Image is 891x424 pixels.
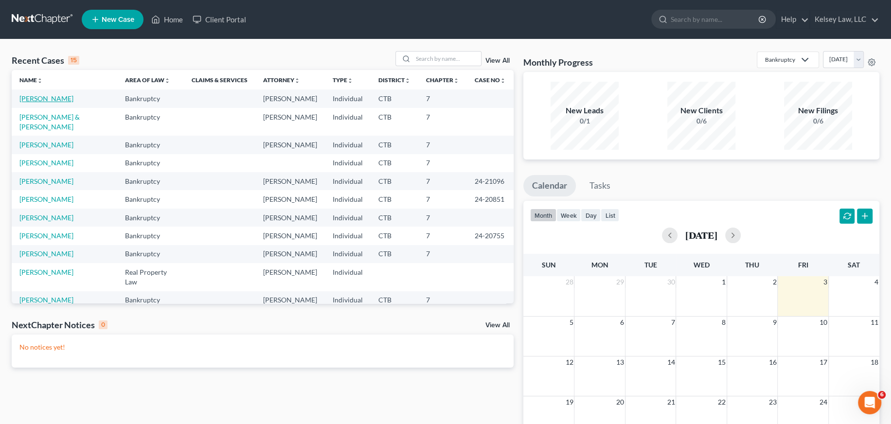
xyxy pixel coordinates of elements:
td: Bankruptcy [117,245,184,263]
i: unfold_more [500,78,506,84]
td: [PERSON_NAME] [255,108,325,136]
td: 7 [418,89,467,107]
td: 7 [418,245,467,263]
td: Bankruptcy [117,154,184,172]
a: [PERSON_NAME] [19,141,73,149]
div: 15 [68,56,79,65]
span: 15 [717,356,727,368]
td: 7 [418,227,467,245]
span: 4 [873,276,879,288]
div: NextChapter Notices [12,319,107,331]
td: 24-20851 [467,190,514,208]
a: Attorneyunfold_more [263,76,300,84]
td: [PERSON_NAME] [255,190,325,208]
td: Bankruptcy [117,136,184,154]
td: 24-20755 [467,227,514,245]
p: No notices yet! [19,342,506,352]
td: CTB [371,227,418,245]
span: Mon [591,261,608,269]
a: [PERSON_NAME] [19,231,73,240]
button: month [530,209,556,222]
td: CTB [371,245,418,263]
h3: Monthly Progress [523,56,592,68]
span: 23 [767,396,777,408]
span: 3 [822,276,828,288]
span: 7 [670,317,676,328]
a: [PERSON_NAME] [19,268,73,276]
th: Claims & Services [184,70,255,89]
div: 0/6 [784,116,852,126]
span: Thu [745,261,759,269]
span: 20 [615,396,625,408]
a: Client Portal [188,11,251,28]
td: 7 [418,172,467,190]
i: unfold_more [347,78,353,84]
td: Individual [325,154,371,172]
i: unfold_more [37,78,43,84]
a: [PERSON_NAME] & [PERSON_NAME] [19,113,80,131]
button: day [581,209,601,222]
i: unfold_more [164,78,170,84]
td: Bankruptcy [117,172,184,190]
td: Individual [325,89,371,107]
a: Case Nounfold_more [475,76,506,84]
td: CTB [371,209,418,227]
td: Individual [325,172,371,190]
a: Districtunfold_more [378,76,410,84]
iframe: Intercom live chat [858,391,881,414]
span: New Case [102,16,134,23]
td: CTB [371,190,418,208]
a: Typeunfold_more [333,76,353,84]
i: unfold_more [405,78,410,84]
td: 24-21096 [467,172,514,190]
h2: [DATE] [685,230,717,240]
td: Bankruptcy [117,190,184,208]
span: 1 [721,276,727,288]
span: 28 [564,276,574,288]
td: [PERSON_NAME] [255,89,325,107]
div: Recent Cases [12,54,79,66]
a: [PERSON_NAME] [19,249,73,258]
span: 8 [721,317,727,328]
a: Nameunfold_more [19,76,43,84]
a: Home [146,11,188,28]
span: 11 [870,317,879,328]
td: CTB [371,136,418,154]
span: Fri [798,261,808,269]
a: Area of Lawunfold_more [125,76,170,84]
td: CTB [371,291,418,309]
td: 7 [418,108,467,136]
div: 0 [99,320,107,329]
span: 22 [717,396,727,408]
span: 6 [619,317,625,328]
td: CTB [371,154,418,172]
td: 7 [418,190,467,208]
span: 17 [819,356,828,368]
td: Individual [325,245,371,263]
input: Search by name... [413,52,481,66]
span: Tue [644,261,657,269]
td: [PERSON_NAME] [255,227,325,245]
a: View All [485,57,510,64]
span: Sat [848,261,860,269]
span: 2 [771,276,777,288]
td: Bankruptcy [117,227,184,245]
td: [PERSON_NAME] [255,209,325,227]
div: 0/6 [667,116,735,126]
div: New Leads [551,105,619,116]
div: 0/1 [551,116,619,126]
span: 18 [870,356,879,368]
span: 9 [771,317,777,328]
i: unfold_more [453,78,459,84]
span: 21 [666,396,676,408]
input: Search by name... [671,10,760,28]
td: CTB [371,172,418,190]
a: Tasks [580,175,619,196]
td: Individual [325,108,371,136]
button: week [556,209,581,222]
a: [PERSON_NAME] [19,159,73,167]
span: Sun [542,261,556,269]
a: [PERSON_NAME] [19,94,73,103]
span: 12 [564,356,574,368]
td: 7 [418,136,467,154]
